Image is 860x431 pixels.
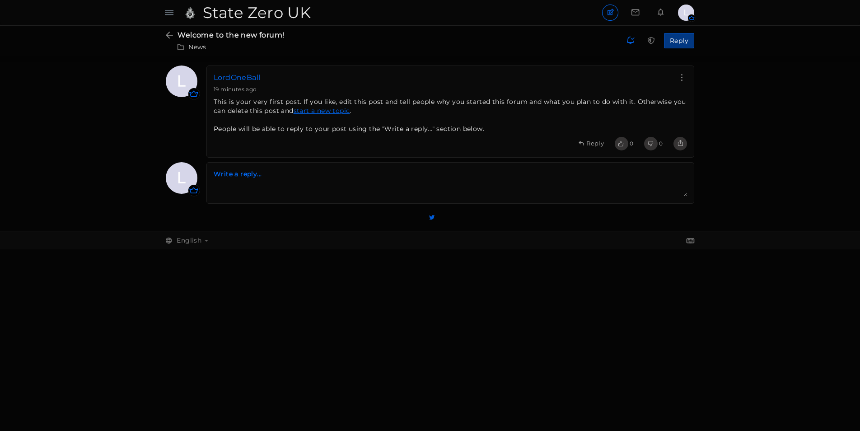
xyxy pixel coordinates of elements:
span: 0 [659,140,663,147]
a: start a new topic [294,107,350,115]
a: LordOneBall [214,73,260,82]
a: State Zero UK [182,2,318,23]
a: Reply [664,33,694,48]
span: Reply [586,140,604,147]
img: logo1-removebg-preview.png [182,5,203,21]
span: English [177,236,201,244]
span: Welcome to the new forum! [178,31,284,39]
a: News [188,43,206,51]
a: Reply [578,139,604,148]
a: Write a reply... [214,169,262,178]
img: vpr4+AAAAAZJREFUAwBzfIMDG6RvGgAAAABJRU5ErkJggg== [166,66,197,97]
time: 05/10/25 6:15 AM [214,86,257,93]
img: vpr4+AAAAAZJREFUAwBzfIMDG6RvGgAAAABJRU5ErkJggg== [678,5,694,21]
img: vpr4+AAAAAZJREFUAwBzfIMDG6RvGgAAAABJRU5ErkJggg== [166,162,197,194]
span: State Zero UK [203,2,318,23]
span: 0 [630,140,633,147]
span: This is your very first post. If you like, edit this post and tell people why you started this fo... [214,97,687,133]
